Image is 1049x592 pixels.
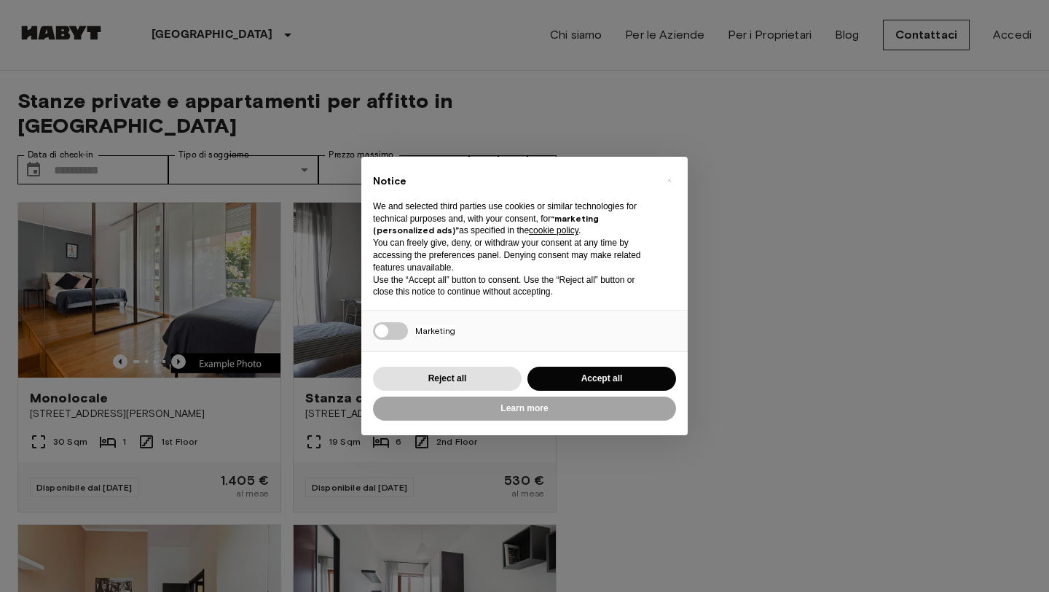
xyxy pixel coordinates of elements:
[415,325,455,336] span: Marketing
[527,367,676,391] button: Accept all
[373,213,599,236] strong: “marketing (personalized ads)”
[373,200,653,237] p: We and selected third parties use cookies or similar technologies for technical purposes and, wit...
[657,168,680,192] button: Close this notice
[667,171,672,189] span: ×
[373,397,676,421] button: Learn more
[373,237,653,273] p: You can freely give, deny, or withdraw your consent at any time by accessing the preferences pane...
[373,367,522,391] button: Reject all
[373,174,653,189] h2: Notice
[373,274,653,299] p: Use the “Accept all” button to consent. Use the “Reject all” button or close this notice to conti...
[529,225,578,235] a: cookie policy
